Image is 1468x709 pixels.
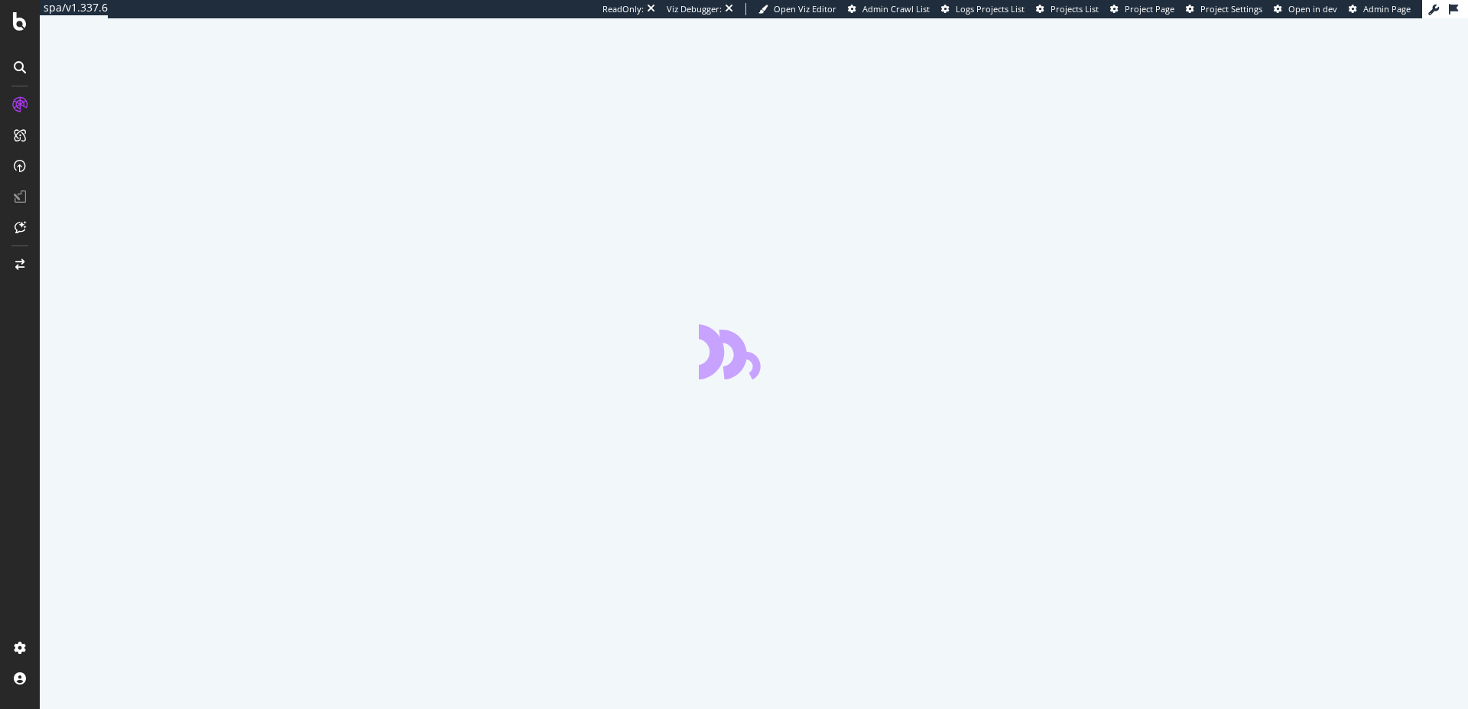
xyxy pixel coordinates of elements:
a: Open in dev [1274,3,1337,15]
span: Project Page [1125,3,1174,15]
a: Project Settings [1186,3,1262,15]
a: Logs Projects List [941,3,1025,15]
span: Project Settings [1200,3,1262,15]
span: Admin Page [1363,3,1411,15]
div: ReadOnly: [602,3,644,15]
a: Projects List [1036,3,1099,15]
span: Open in dev [1288,3,1337,15]
a: Admin Crawl List [848,3,930,15]
a: Project Page [1110,3,1174,15]
div: Viz Debugger: [667,3,722,15]
span: Admin Crawl List [862,3,930,15]
span: Open Viz Editor [774,3,836,15]
span: Logs Projects List [956,3,1025,15]
div: animation [699,324,809,379]
a: Open Viz Editor [758,3,836,15]
a: Admin Page [1349,3,1411,15]
span: Projects List [1051,3,1099,15]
